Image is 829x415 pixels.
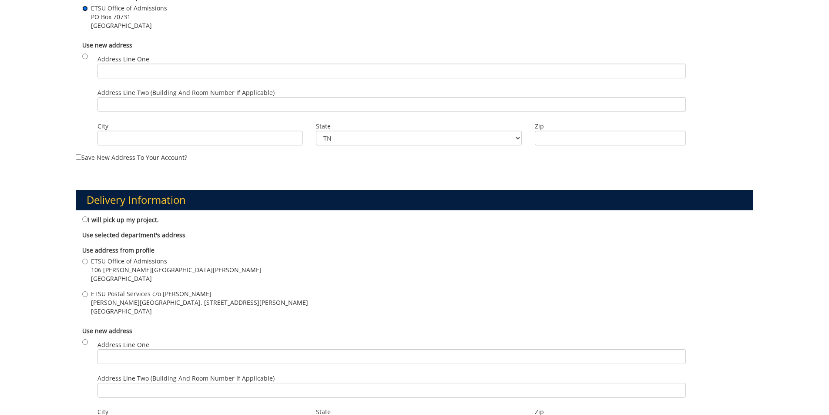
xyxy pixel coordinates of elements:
span: [GEOGRAPHIC_DATA] [91,21,167,30]
label: City [97,122,303,131]
label: I will pick up my project. [82,215,159,224]
input: Address Line One [97,64,686,78]
label: Address Line Two (Building and Room Number if applicable) [97,88,686,112]
span: ETSU Office of Admissions [91,4,167,13]
input: Address Line One [97,349,686,364]
span: [PERSON_NAME][GEOGRAPHIC_DATA], [STREET_ADDRESS][PERSON_NAME] [91,298,308,307]
b: Use selected department's address [82,231,185,239]
input: Zip [535,131,686,145]
span: ETSU Office of Admissions [91,257,262,266]
span: PO Box 70731 [91,13,167,21]
label: Zip [535,122,686,131]
span: [GEOGRAPHIC_DATA] [91,307,308,316]
b: Use new address [82,327,132,335]
input: Save new address to your account? [76,154,81,160]
input: ETSU Office of Admissions 106 [PERSON_NAME][GEOGRAPHIC_DATA][PERSON_NAME] [GEOGRAPHIC_DATA] [82,259,88,264]
b: Use address from profile [82,246,154,254]
input: Address Line Two (Building and Room Number if applicable) [97,97,686,112]
label: Address Line Two (Building and Room Number if applicable) [97,374,686,398]
label: Address Line One [97,341,686,364]
span: 106 [PERSON_NAME][GEOGRAPHIC_DATA][PERSON_NAME] [91,266,262,274]
h3: Delivery Information [76,190,754,210]
input: ETSU Postal Services c/o [PERSON_NAME] [PERSON_NAME][GEOGRAPHIC_DATA], [STREET_ADDRESS][PERSON_NA... [82,291,88,297]
input: I will pick up my project. [82,216,88,222]
input: Address Line Two (Building and Room Number if applicable) [97,383,686,398]
b: Use new address [82,41,132,49]
input: City [97,131,303,145]
span: [GEOGRAPHIC_DATA] [91,274,262,283]
label: State [316,122,522,131]
input: ETSU Office of Admissions PO Box 70731 [GEOGRAPHIC_DATA] [82,6,88,11]
label: Address Line One [97,55,686,78]
span: ETSU Postal Services c/o [PERSON_NAME] [91,290,308,298]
